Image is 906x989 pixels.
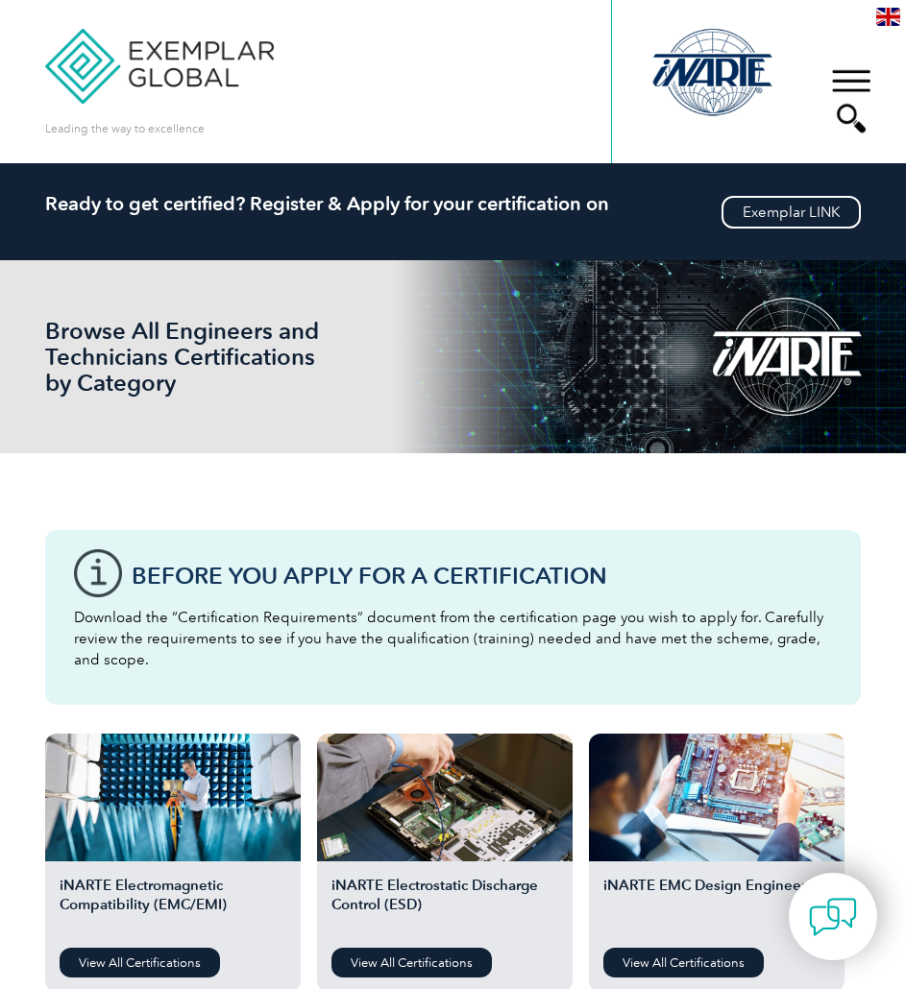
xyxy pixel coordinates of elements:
h2: Ready to get certified? Register & Apply for your certification on [45,192,861,215]
a: View All Certifications [603,948,764,977]
p: Leading the way to excellence [45,118,205,139]
img: en [876,8,900,26]
h2: iNARTE Electromagnetic Compatibility (EMC/EMI) [60,876,286,933]
a: View All Certifications [331,948,492,977]
h2: iNARTE EMC Design Engineer [603,876,830,933]
h1: Browse All Engineers and Technicians Certifications by Category [45,318,333,396]
a: Exemplar LINK [722,196,861,229]
h2: iNARTE Electrostatic Discharge Control (ESD) [331,876,558,933]
a: View All Certifications [60,948,220,977]
img: contact-chat.png [809,893,857,941]
p: Download the “Certification Requirements” document from the certification page you wish to apply ... [74,607,832,670]
h3: Before You Apply For a Certification [132,564,832,588]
